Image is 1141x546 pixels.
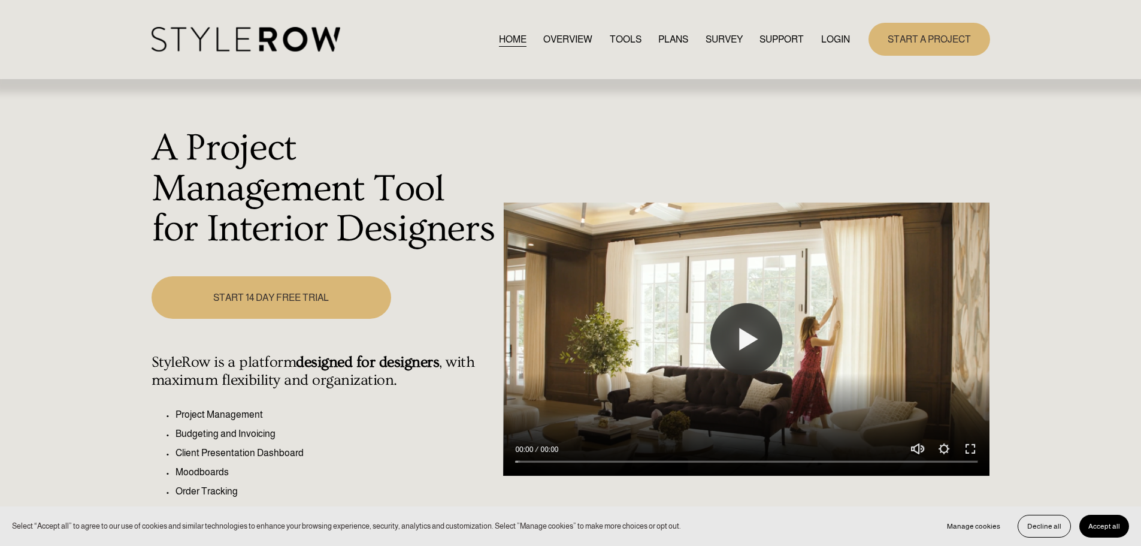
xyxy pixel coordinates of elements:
div: Duration [536,444,561,455]
a: START 14 DAY FREE TRIAL [152,276,391,319]
p: Order Tracking [175,484,497,499]
strong: designed for designers [296,354,439,371]
p: Client Presentation Dashboard [175,446,497,460]
p: Budgeting and Invoicing [175,427,497,441]
p: Moodboards [175,465,497,479]
button: Play [710,303,782,375]
span: SUPPORT [759,32,804,47]
p: Select “Accept all” to agree to our use of cookies and similar technologies to enhance your brows... [12,520,681,532]
a: TOOLS [610,31,641,47]
span: Manage cookies [947,522,1000,530]
span: Accept all [1088,522,1120,530]
input: Seek [515,458,977,466]
button: Decline all [1018,515,1071,538]
p: Project Management [175,408,497,422]
a: START A PROJECT [868,23,990,56]
button: Accept all [1079,515,1129,538]
h1: A Project Management Tool for Interior Designers [152,128,497,250]
a: PLANS [658,31,688,47]
img: StyleRow [152,27,340,52]
a: HOME [499,31,526,47]
a: folder dropdown [759,31,804,47]
button: Manage cookies [938,515,1009,538]
div: Current time [515,444,536,455]
a: SURVEY [706,31,743,47]
span: Decline all [1027,522,1061,530]
a: OVERVIEW [543,31,592,47]
a: LOGIN [821,31,850,47]
h4: StyleRow is a platform , with maximum flexibility and organization. [152,354,497,390]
